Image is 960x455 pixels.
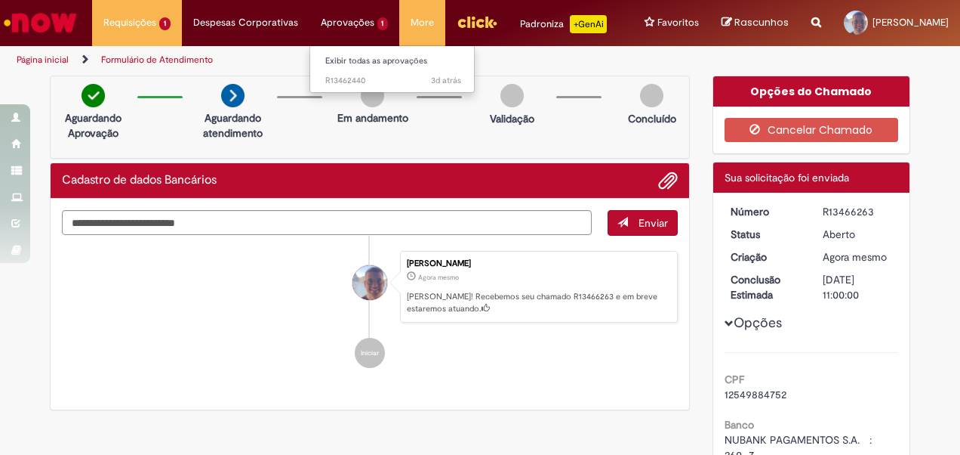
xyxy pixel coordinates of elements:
[431,75,461,86] time: 29/08/2025 14:17:17
[823,204,893,219] div: R13466263
[62,251,678,323] li: Thiago Dos Santos Teixeira
[407,259,669,268] div: [PERSON_NAME]
[309,45,475,93] ul: Aprovações
[823,250,887,264] time: 01/09/2025 08:32:06
[62,174,217,187] h2: Cadastro de dados Bancários Histórico de tíquete
[657,15,699,30] span: Favoritos
[500,84,524,107] img: img-circle-grey.png
[823,272,893,302] div: [DATE] 11:00:00
[640,84,663,107] img: img-circle-grey.png
[62,210,592,235] textarea: Digite sua mensagem aqui...
[221,84,245,107] img: arrow-next.png
[418,273,459,282] time: 01/09/2025 08:32:06
[725,373,744,386] b: CPF
[713,76,910,107] div: Opções do Chamado
[82,84,105,107] img: check-circle-green.png
[520,15,607,33] div: Padroniza
[725,171,849,184] span: Sua solicitação foi enviada
[377,17,389,30] span: 1
[490,111,534,126] p: Validação
[352,265,387,300] div: Thiago Dos Santos Teixeira
[103,15,156,30] span: Requisições
[431,75,461,86] span: 3d atrás
[725,388,786,401] span: 12549884752
[325,75,461,87] span: R13462440
[321,15,374,30] span: Aprovações
[823,227,893,242] div: Aberto
[193,15,298,30] span: Despesas Corporativas
[11,46,629,74] ul: Trilhas de página
[62,236,678,384] ul: Histórico de tíquete
[570,15,607,33] p: +GenAi
[57,110,130,141] p: Aguardando Aprovação
[411,15,434,30] span: More
[159,17,171,30] span: 1
[407,291,669,314] p: [PERSON_NAME]! Recebemos seu chamado R13466263 e em breve estaremos atuando.
[196,110,269,141] p: Aguardando atendimento
[2,8,79,38] img: ServiceNow
[823,249,893,265] div: 01/09/2025 08:32:06
[310,53,476,70] a: Exibir todas as aprovações
[337,110,408,125] p: Em andamento
[101,54,213,66] a: Formulário de Atendimento
[823,250,887,264] span: Agora mesmo
[722,16,789,30] a: Rascunhos
[658,171,678,190] button: Adicionar anexos
[719,204,812,219] dt: Número
[310,73,476,89] a: Aberto R13462440 :
[725,118,899,142] button: Cancelar Chamado
[628,111,676,126] p: Concluído
[719,249,812,265] dt: Criação
[872,16,949,29] span: [PERSON_NAME]
[457,11,497,33] img: click_logo_yellow_360x200.png
[361,84,384,107] img: img-circle-grey.png
[418,273,459,282] span: Agora mesmo
[734,15,789,29] span: Rascunhos
[608,210,678,236] button: Enviar
[725,418,754,432] b: Banco
[719,227,812,242] dt: Status
[17,54,69,66] a: Página inicial
[638,216,668,230] span: Enviar
[719,272,812,302] dt: Conclusão Estimada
